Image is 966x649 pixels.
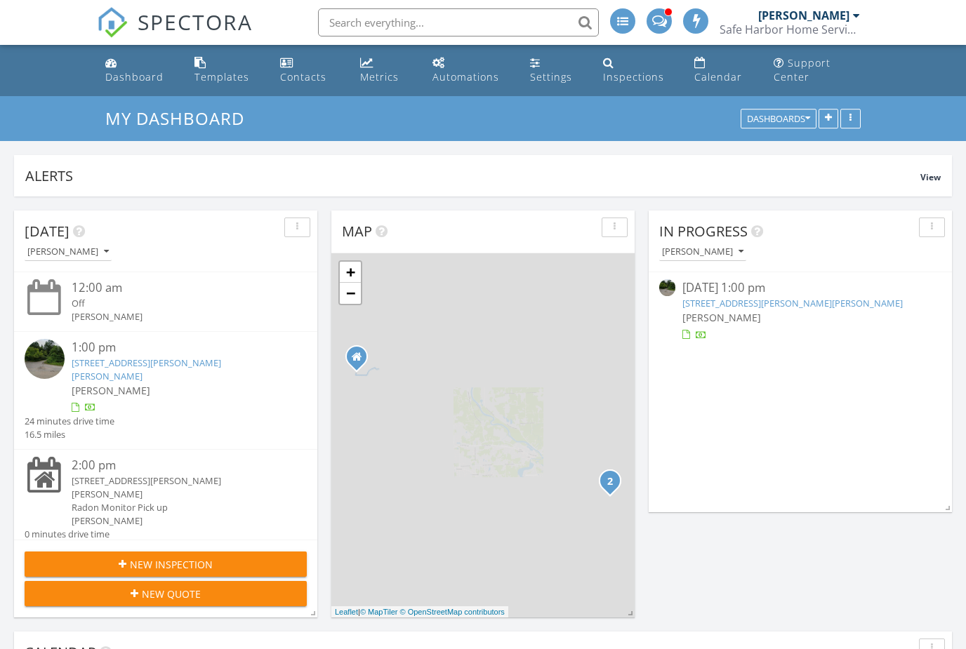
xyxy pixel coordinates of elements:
img: streetview [659,279,675,295]
button: Dashboards [741,109,816,129]
a: 2:00 pm [STREET_ADDRESS][PERSON_NAME][PERSON_NAME] Radon Monitor Pick up [PERSON_NAME] 0 minutes ... [25,457,307,555]
a: Metrics [355,51,416,91]
i: 2 [607,477,613,487]
div: Support Center [774,56,831,83]
img: The Best Home Inspection Software - Spectora [97,7,128,38]
div: [PERSON_NAME] [662,247,743,257]
a: © OpenStreetMap contributors [400,608,505,616]
div: 10505 Fulton St E, Lowell, MI 49331 [610,481,618,489]
button: New Quote [25,581,307,606]
a: [STREET_ADDRESS][PERSON_NAME][PERSON_NAME] [72,356,221,382]
a: [DATE] 1:00 pm [STREET_ADDRESS][PERSON_NAME][PERSON_NAME] [PERSON_NAME] [659,279,941,342]
a: Templates [189,51,264,91]
div: [PERSON_NAME] [27,247,109,257]
div: Dashboard [105,70,164,83]
div: [PERSON_NAME] [72,310,284,323]
button: [PERSON_NAME] [659,243,746,262]
div: [PERSON_NAME] [758,8,849,22]
div: Templates [194,70,249,83]
a: Inspections [597,51,677,91]
span: [PERSON_NAME] [682,311,761,324]
a: © MapTiler [360,608,398,616]
a: Settings [524,51,586,91]
div: Radon Monitor Pick up [72,501,284,514]
div: 0 minutes drive time [25,528,110,541]
span: Map [342,222,372,241]
span: View [920,171,941,183]
span: New Inspection [130,557,213,572]
a: Support Center [768,51,867,91]
div: 1:00 pm [72,339,284,356]
div: | [331,606,508,618]
span: SPECTORA [138,7,253,36]
a: Calendar [689,51,756,91]
div: Alerts [25,166,920,185]
div: [PERSON_NAME] [72,514,284,528]
button: [PERSON_NAME] [25,243,112,262]
a: Contacts [274,51,343,91]
div: Safe Harbor Home Services [720,22,860,36]
div: 12:00 am [72,279,284,297]
div: 16.5 miles [25,428,114,441]
a: [STREET_ADDRESS][PERSON_NAME][PERSON_NAME] [682,297,903,309]
a: Dashboard [100,51,178,91]
span: New Quote [142,587,201,601]
img: streetview [25,339,65,379]
div: Calendar [694,70,742,83]
div: [STREET_ADDRESS][PERSON_NAME][PERSON_NAME] [72,474,284,501]
div: Inspections [603,70,664,83]
a: Zoom in [340,262,361,283]
a: SPECTORA [97,19,253,48]
div: 24 minutes drive time [25,415,114,428]
div: Settings [530,70,572,83]
div: [DATE] 1:00 pm [682,279,918,297]
div: 2:00 pm [72,457,284,474]
a: My Dashboard [105,107,256,130]
input: Search everything... [318,8,599,36]
div: Automations [432,70,499,83]
div: 2850 Coit Ave NE, Grand Rapids MI 49505 [357,356,365,365]
span: [DATE] [25,222,70,241]
a: Automations (Advanced) [427,51,513,91]
span: [PERSON_NAME] [72,384,150,397]
div: Metrics [360,70,399,83]
a: 1:00 pm [STREET_ADDRESS][PERSON_NAME][PERSON_NAME] [PERSON_NAME] 24 minutes drive time 16.5 miles [25,339,307,442]
span: In Progress [659,222,748,241]
a: Leaflet [335,608,358,616]
div: Contacts [280,70,326,83]
div: Off [72,297,284,310]
a: Zoom out [340,283,361,304]
div: Dashboards [747,114,810,124]
button: New Inspection [25,551,307,577]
